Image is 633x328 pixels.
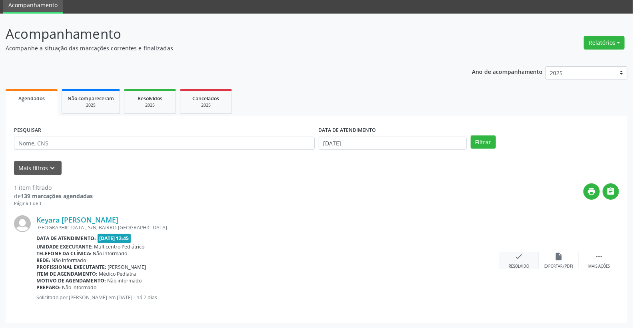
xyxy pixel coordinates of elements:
[36,270,98,277] b: Item de agendamento:
[108,277,142,284] span: Não informado
[6,24,441,44] p: Acompanhamento
[18,95,45,102] span: Agendados
[545,264,573,269] div: Exportar (PDF)
[98,234,131,243] span: [DATE] 12:45
[99,270,136,277] span: Médico Pediatra
[14,215,31,232] img: img
[584,36,625,50] button: Relatórios
[130,102,170,108] div: 2025
[48,164,57,173] i: keyboard_arrow_down
[472,66,543,76] p: Ano de acompanhamento
[14,200,93,207] div: Página 1 de 1
[14,161,62,175] button: Mais filtroskeyboard_arrow_down
[595,252,603,261] i: 
[509,264,529,269] div: Resolvido
[138,95,162,102] span: Resolvidos
[94,243,145,250] span: Multicentro Pediátrico
[193,95,220,102] span: Cancelados
[607,187,615,196] i: 
[36,235,96,242] b: Data de atendimento:
[588,264,610,269] div: Mais ações
[186,102,226,108] div: 2025
[36,250,92,257] b: Telefone da clínica:
[36,257,50,264] b: Rede:
[603,183,619,200] button: 
[36,264,106,270] b: Profissional executante:
[14,137,315,150] input: Nome, CNS
[36,215,118,224] a: Keyara [PERSON_NAME]
[36,294,499,301] p: Solicitado por [PERSON_NAME] em [DATE] - há 7 dias
[583,183,600,200] button: print
[93,250,128,257] span: Não informado
[108,264,146,270] span: [PERSON_NAME]
[515,252,523,261] i: check
[14,183,93,192] div: 1 item filtrado
[6,44,441,52] p: Acompanhe a situação das marcações correntes e finalizadas
[587,187,596,196] i: print
[555,252,563,261] i: insert_drive_file
[36,277,106,284] b: Motivo de agendamento:
[68,95,114,102] span: Não compareceram
[14,192,93,200] div: de
[68,102,114,108] div: 2025
[62,284,97,291] span: Não informado
[319,124,376,137] label: DATA DE ATENDIMENTO
[36,243,93,250] b: Unidade executante:
[21,192,93,200] strong: 139 marcações agendadas
[319,137,467,150] input: Selecione um intervalo
[36,284,61,291] b: Preparo:
[471,135,496,149] button: Filtrar
[52,257,86,264] span: Não informado
[14,124,41,137] label: PESQUISAR
[36,224,499,231] div: [GEOGRAPHIC_DATA], S/N, BAIRRO [GEOGRAPHIC_DATA]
